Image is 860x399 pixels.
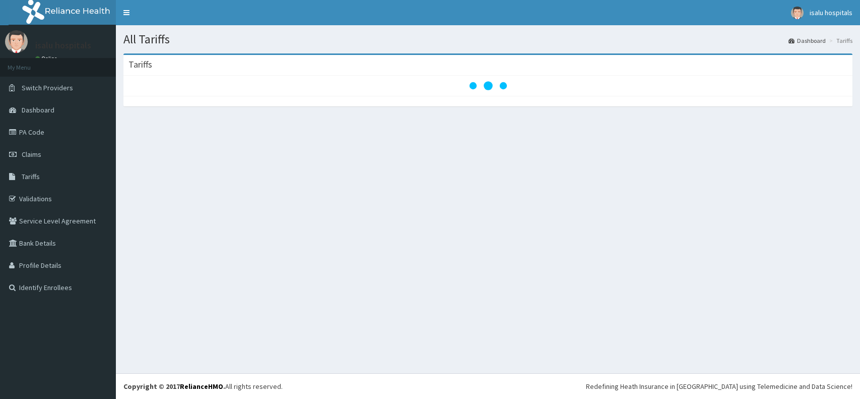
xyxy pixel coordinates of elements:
[22,105,54,115] span: Dashboard
[22,150,41,159] span: Claims
[586,381,852,391] div: Redefining Heath Insurance in [GEOGRAPHIC_DATA] using Telemedicine and Data Science!
[128,60,152,69] h3: Tariffs
[827,36,852,45] li: Tariffs
[123,33,852,46] h1: All Tariffs
[22,83,73,92] span: Switch Providers
[5,30,28,53] img: User Image
[116,373,860,399] footer: All rights reserved.
[810,8,852,17] span: isalu hospitals
[22,172,40,181] span: Tariffs
[468,66,508,106] svg: audio-loading
[791,7,804,19] img: User Image
[123,382,225,391] strong: Copyright © 2017 .
[35,41,91,50] p: isalu hospitals
[788,36,826,45] a: Dashboard
[35,55,59,62] a: Online
[180,382,223,391] a: RelianceHMO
